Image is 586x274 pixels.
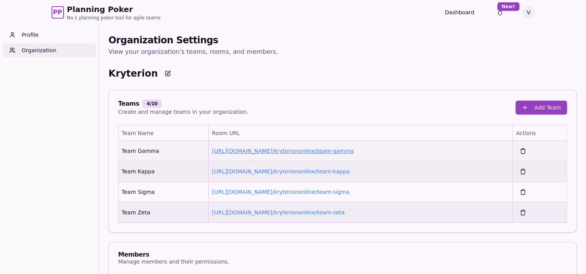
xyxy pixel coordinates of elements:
[119,125,209,141] th: Team Name
[212,189,349,195] a: [URL][DOMAIN_NAME]/kryteriononline/team-sigma
[516,101,567,115] button: Add Team
[67,15,161,21] span: No.1 planning poker tool for agile teams
[212,148,354,154] a: [URL][DOMAIN_NAME]/kryteriononline/team-gamma
[122,168,155,175] span: Team Kappa
[497,2,519,11] div: New!
[122,188,155,196] span: Team Sigma
[3,43,96,57] a: Organization
[522,6,535,19] button: V
[143,99,162,108] div: 4 / 10
[212,209,345,216] a: [URL][DOMAIN_NAME]/kryteriononline/team-zeta
[118,258,229,265] div: Manage members and their permissions.
[53,8,62,17] span: PP
[118,252,229,258] div: Members
[3,28,96,42] a: Profile
[118,108,248,116] div: Create and manage teams in your organization.
[212,168,349,175] a: [URL][DOMAIN_NAME]/kryteriononline/team-kappa
[445,9,474,16] a: Dashboard
[108,67,158,80] p: Kryterion
[122,147,159,155] span: Team Gamma
[493,5,507,19] button: New!
[67,4,161,15] span: Planning Poker
[108,34,577,46] h1: Organization Settings
[122,209,150,216] span: Team Zeta
[52,4,161,21] a: PPPlanning PokerNo.1 planning poker tool for agile teams
[108,46,577,57] p: View your organization's teams, rooms, and members.
[209,125,513,141] th: Room URL
[513,125,567,141] th: Actions
[118,99,248,108] div: Teams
